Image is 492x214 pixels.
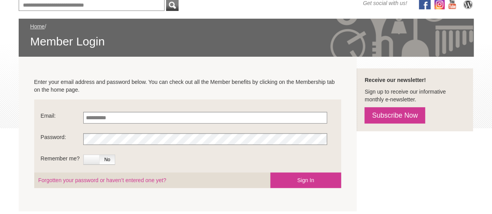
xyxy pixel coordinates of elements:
p: Enter your email address and password below. You can check out all the Member benefits by clickin... [34,78,341,94]
label: Password: [40,133,83,145]
span: Member Login [30,34,462,49]
button: Sign In [270,172,341,188]
strong: Receive our newsletter! [364,77,425,83]
div: / [30,23,462,49]
a: Home [30,23,45,30]
a: Forgotten your password or haven’t entered one yet? [38,177,166,183]
a: Subscribe Now [364,107,425,124]
span: No [100,155,115,164]
p: Sign up to receive our informative monthly e-newsletter. [364,88,465,103]
label: Email: [40,112,83,124]
label: Remember me? [40,155,83,166]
